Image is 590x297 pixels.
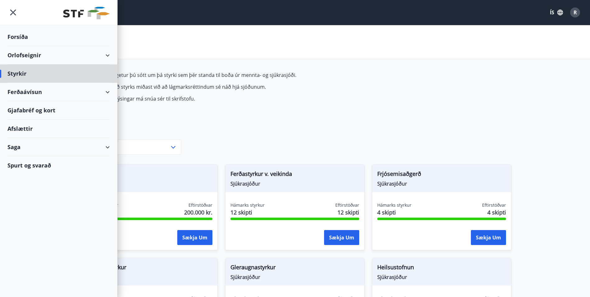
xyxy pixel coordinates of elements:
span: Eftirstöðvar [335,202,359,208]
span: 4 skipti [487,208,506,216]
span: Hámarks styrkur [230,202,265,208]
img: union_logo [63,7,110,19]
button: ÍS [546,7,566,18]
span: Augnaðgerð [84,170,213,180]
span: Eftirstöðvar [188,202,212,208]
span: Sjúkrasjóður [230,274,359,280]
div: Orlofseignir [7,46,110,64]
div: Gjafabréf og kort [7,101,110,120]
span: Fæðingarstyrkur [84,263,213,274]
button: Sækja um [177,230,212,245]
span: Hámarks styrkur [377,202,411,208]
span: 12 skipti [230,208,265,216]
p: Hér fyrir neðan getur þú sótt um þá styrki sem þér standa til boða úr mennta- og sjúkrasjóði. [79,72,372,78]
span: Gleraugnastyrkur [230,263,359,274]
span: 4 skipti [377,208,411,216]
div: Saga [7,138,110,156]
span: Sjúkrasjóður [377,274,506,280]
button: R [568,5,583,20]
span: Frjósemisaðgerð [377,170,506,180]
button: Sækja um [471,230,506,245]
div: Afslættir [7,120,110,138]
span: Sjúkrasjóður [377,180,506,187]
span: R [574,9,577,16]
div: Forsíða [7,28,110,46]
p: Hámarksupphæð styrks miðast við að lágmarksréttindum sé náð hjá sjóðunum. [79,83,372,90]
button: menu [7,7,19,18]
span: 12 skipti [337,208,359,216]
span: Eftirstöðvar [482,202,506,208]
label: Flokkur [79,132,181,138]
span: Heilsustofnun [377,263,506,274]
span: 200.000 kr. [184,208,212,216]
span: Ferðastyrkur v. veikinda [230,170,359,180]
span: Sjúkrasjóður [230,180,359,187]
div: Ferðaávísun [7,83,110,101]
button: Sækja um [324,230,359,245]
span: Sjúkrasjóður [84,180,213,187]
div: Spurt og svarað [7,156,110,174]
p: Fyrir frekari upplýsingar má snúa sér til skrifstofu. [79,95,372,102]
div: Styrkir [7,64,110,83]
span: Sjúkrasjóður [84,274,213,280]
